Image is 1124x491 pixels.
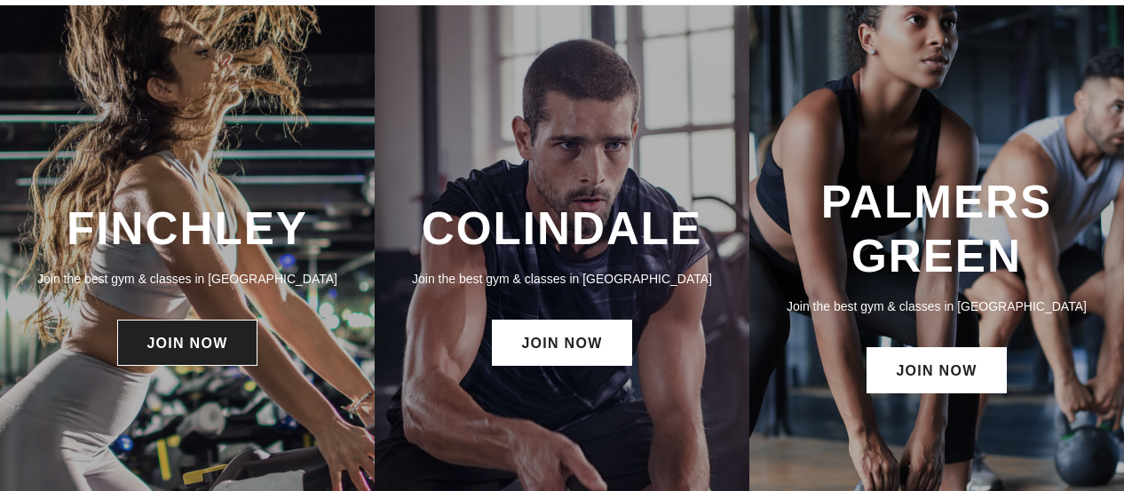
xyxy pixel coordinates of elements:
p: Join the best gym & classes in [GEOGRAPHIC_DATA] [18,269,357,289]
p: Join the best gym & classes in [GEOGRAPHIC_DATA] [767,297,1106,316]
a: JOIN NOW: Palmers Green Membership [867,347,1006,393]
h3: PALMERS GREEN [767,175,1106,284]
a: JOIN NOW: Colindale Membership [492,320,631,366]
p: Join the best gym & classes in [GEOGRAPHIC_DATA] [392,269,732,289]
h3: FINCHLEY [18,202,357,256]
h3: COLINDALE [392,202,732,256]
a: JOIN NOW: Finchley Membership [117,320,257,366]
